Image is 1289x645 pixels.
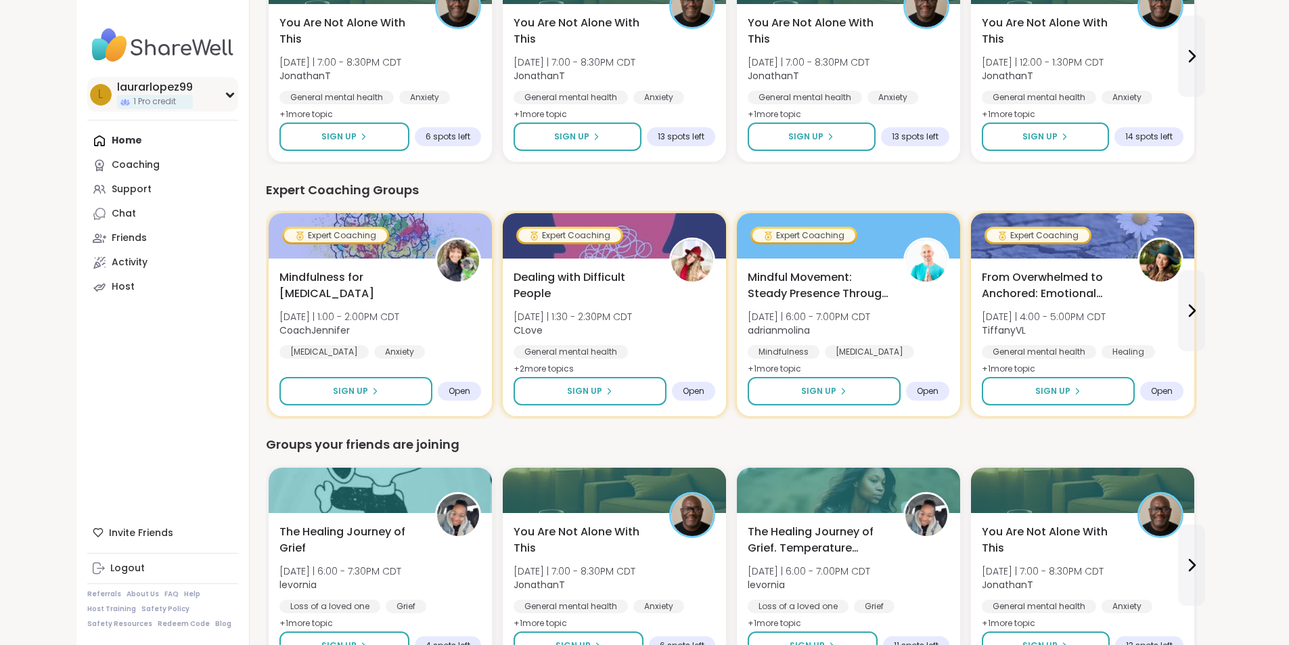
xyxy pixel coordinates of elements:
span: Open [1151,386,1173,397]
div: General mental health [514,345,628,359]
span: Open [683,386,704,397]
div: Healing [1102,345,1155,359]
span: l [98,86,103,104]
span: [DATE] | 6:00 - 7:00PM CDT [748,564,870,578]
div: Loss of a loved one [748,600,849,613]
div: General mental health [748,91,862,104]
div: Anxiety [399,91,450,104]
div: Mindfulness [748,345,819,359]
div: General mental health [514,91,628,104]
div: General mental health [982,600,1096,613]
div: Coaching [112,158,160,172]
button: Sign Up [982,377,1135,405]
div: General mental health [982,91,1096,104]
a: Referrals [87,590,121,599]
span: You Are Not Alone With This [279,15,420,47]
span: [DATE] | 7:00 - 8:30PM CDT [279,55,401,69]
a: Blog [215,619,231,629]
div: Grief [854,600,895,613]
div: Anxiety [374,345,425,359]
span: Open [917,386,939,397]
div: Logout [110,562,145,575]
span: You Are Not Alone With This [514,15,654,47]
img: JonathanT [1139,494,1181,536]
span: 13 spots left [892,131,939,142]
div: General mental health [982,345,1096,359]
span: Sign Up [1022,131,1058,143]
div: laurarlopez99 [117,80,193,95]
b: CLove [514,324,543,337]
div: General mental health [514,600,628,613]
div: Expert Coaching [284,229,387,242]
div: Expert Coaching [518,229,621,242]
a: FAQ [164,590,179,599]
img: levornia [437,494,479,536]
div: Groups your friends are joining [266,435,1197,454]
div: Expert Coaching [987,229,1089,242]
div: Expert Coaching [752,229,855,242]
a: Redeem Code [158,619,210,629]
a: Friends [87,226,238,250]
button: Sign Up [748,123,876,151]
b: TiffanyVL [982,324,1026,337]
div: Friends [112,231,147,245]
button: Sign Up [279,123,409,151]
div: Anxiety [633,600,684,613]
a: Logout [87,556,238,581]
img: levornia [905,494,947,536]
div: Expert Coaching Groups [266,181,1197,200]
span: Sign Up [321,131,357,143]
span: Sign Up [333,385,368,397]
a: Host Training [87,604,136,614]
span: You Are Not Alone With This [982,15,1123,47]
b: adrianmolina [748,324,810,337]
span: Sign Up [1035,385,1070,397]
a: Activity [87,250,238,275]
img: adrianmolina [905,240,947,282]
b: CoachJennifer [279,324,350,337]
span: 6 spots left [426,131,470,142]
a: Help [184,590,200,599]
div: Loss of a loved one [279,600,380,613]
img: TiffanyVL [1139,240,1181,282]
button: Sign Up [748,377,901,405]
span: [DATE] | 6:00 - 7:00PM CDT [748,310,870,324]
div: Anxiety [1102,600,1152,613]
b: levornia [279,578,317,592]
a: Safety Policy [141,604,189,614]
div: Anxiety [867,91,918,104]
span: Sign Up [801,385,836,397]
div: Activity [112,256,148,269]
span: From Overwhelmed to Anchored: Emotional Regulation [982,269,1123,302]
span: The Healing Journey of Grief [279,524,420,556]
div: Support [112,183,152,196]
span: You Are Not Alone With This [514,524,654,556]
div: [MEDICAL_DATA] [279,345,369,359]
b: JonathanT [514,578,565,592]
span: You Are Not Alone With This [982,524,1123,556]
b: JonathanT [514,69,565,83]
b: JonathanT [748,69,799,83]
button: Sign Up [514,123,641,151]
span: Sign Up [788,131,823,143]
span: [DATE] | 7:00 - 8:30PM CDT [514,564,635,578]
span: Mindfulness for [MEDICAL_DATA] [279,269,420,302]
span: Dealing with Difficult People [514,269,654,302]
div: [MEDICAL_DATA] [825,345,914,359]
span: Open [449,386,470,397]
span: The Healing Journey of Grief. Temperature Check. [748,524,888,556]
img: CLove [671,240,713,282]
a: Support [87,177,238,202]
span: Sign Up [567,385,602,397]
span: [DATE] | 1:00 - 2:00PM CDT [279,310,399,324]
a: About Us [127,590,159,599]
span: You Are Not Alone With This [748,15,888,47]
div: Chat [112,207,136,221]
span: 14 spots left [1125,131,1173,142]
div: Anxiety [633,91,684,104]
a: Chat [87,202,238,226]
b: JonathanT [982,69,1033,83]
span: [DATE] | 1:30 - 2:30PM CDT [514,310,632,324]
span: [DATE] | 4:00 - 5:00PM CDT [982,310,1106,324]
img: CoachJennifer [437,240,479,282]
